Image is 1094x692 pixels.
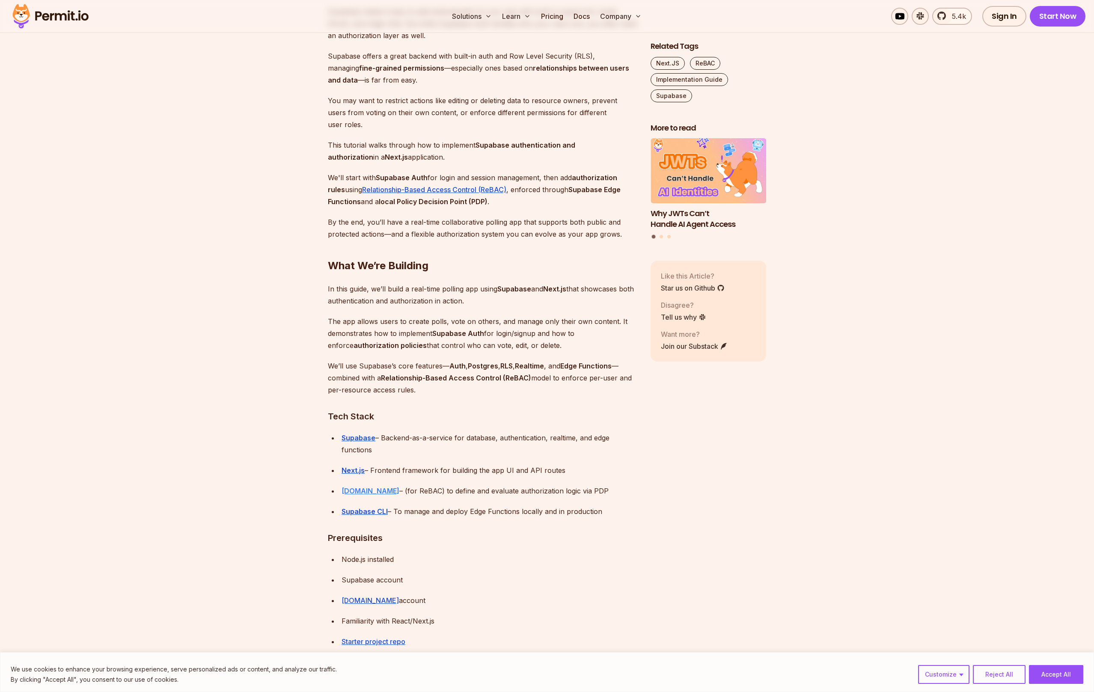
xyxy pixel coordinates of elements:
button: Learn [499,8,534,25]
p: Disagree? [661,300,706,310]
h2: What We’re Building [328,225,637,273]
a: Next.JS [651,57,685,70]
h3: Prerequisites [328,531,637,545]
strong: Next.js [385,153,408,161]
strong: Relationship-Based Access Control (ReBAC) [381,374,531,382]
p: Want more? [661,329,728,339]
a: Relationship-Based Access Control (ReBAC) [362,185,506,194]
a: Next.js [342,466,365,475]
div: – Frontend framework for building the app UI and API routes [342,464,637,476]
strong: Auth [449,362,466,370]
p: You may want to restrict actions like editing or deleting data to resource owners, prevent users ... [328,95,637,131]
strong: RLS [500,362,513,370]
strong: Realtime [515,362,544,370]
h2: More to read [651,123,766,134]
div: Node.js installed [342,553,637,565]
img: Permit logo [9,2,92,31]
p: We use cookies to enhance your browsing experience, serve personalized ads or content, and analyz... [11,664,337,674]
strong: fine-grained permissions [359,64,444,72]
p: We'll start with for login and session management, then add using , enforced through and a . [328,172,637,208]
div: Familiarity with React/Next.js [342,615,637,627]
button: Customize [918,665,969,684]
strong: authorization policies [354,341,427,350]
div: – To manage and deploy Edge Functions locally and in production [342,505,637,517]
strong: relationships between users and data [328,64,629,84]
strong: Supabase Edge Functions [328,185,621,206]
button: Accept All [1029,665,1083,684]
a: Start Now [1030,6,1086,27]
div: Supabase account [342,574,637,586]
p: This tutorial walks through how to implement in a application. [328,139,637,163]
p: Supabase offers a great backend with built-in auth and Row Level Security (RLS), managing —especi... [328,50,637,86]
strong: Next.js [543,285,566,293]
div: – Backend-as-a-service for database, authentication, realtime, and edge functions [342,432,637,456]
a: Docs [570,8,593,25]
a: Why JWTs Can’t Handle AI Agent AccessWhy JWTs Can’t Handle AI Agent Access [651,139,766,230]
a: ReBAC [690,57,720,70]
li: 1 of 3 [651,139,766,230]
button: Solutions [449,8,495,25]
a: Sign In [982,6,1026,27]
p: We’ll use Supabase’s core features— , , , , and —combined with a model to enforce per-user and pe... [328,360,637,396]
button: Reject All [973,665,1026,684]
div: – (for ReBAC) to define and evaluate authorization logic via PDP [342,485,637,497]
a: 5.4k [932,8,972,25]
strong: Supabase [497,285,531,293]
span: 5.4k [947,11,966,21]
p: The app allows users to create polls, vote on others, and manage only their own content. It demon... [328,315,637,351]
strong: Postgres [468,362,498,370]
p: By clicking "Accept All", you consent to our use of cookies. [11,674,337,685]
h3: Why JWTs Can’t Handle AI Agent Access [651,208,766,230]
a: Star us on Github [661,283,725,293]
p: By the end, you’ll have a real-time collaborative polling app that supports both public and prote... [328,216,637,240]
a: Pricing [538,8,567,25]
a: [DOMAIN_NAME] [342,487,399,495]
button: Go to slide 1 [652,235,656,239]
strong: local Policy Decision Point (PDP) [379,197,488,206]
p: Like this Article? [661,271,725,281]
strong: Edge Functions [560,362,612,370]
p: In this guide, we’ll build a real-time polling app using and that showcases both authentication a... [328,283,637,307]
button: Go to slide 3 [667,235,671,239]
h2: Related Tags [651,41,766,52]
a: Supabase CLI [342,507,388,516]
a: Tell us why [661,312,706,322]
a: [DOMAIN_NAME] [342,596,399,605]
div: account [342,594,637,606]
div: Posts [651,139,766,240]
a: Implementation Guide [651,73,728,86]
button: Go to slide 2 [660,235,663,239]
strong: Supabase authentication and authorization [328,141,575,161]
strong: Supabase Auth [432,329,484,338]
a: Supabase [342,434,375,442]
img: Why JWTs Can’t Handle AI Agent Access [651,139,766,204]
button: Company [597,8,645,25]
a: Join our Substack [661,341,728,351]
strong: authorization rules [328,173,617,194]
strong: Supabase Auth [376,173,428,182]
h3: Tech Stack [328,410,637,423]
a: Supabase [651,89,692,102]
a: Starter project repo [342,637,405,646]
